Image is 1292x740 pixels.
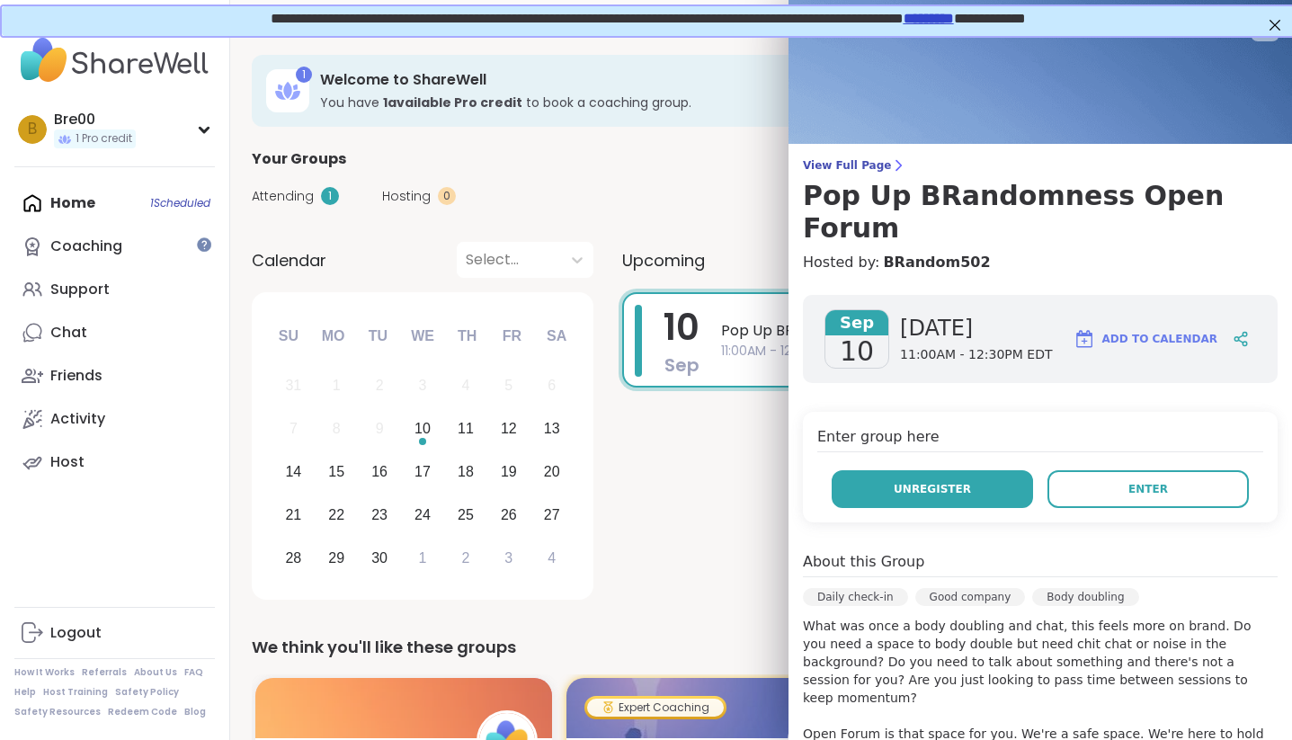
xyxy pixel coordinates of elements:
div: 18 [458,459,474,484]
div: Tu [358,317,397,356]
div: Host [50,452,85,472]
div: 1 [321,187,339,205]
div: Mo [313,317,352,356]
div: 3 [419,373,427,397]
div: 23 [371,503,388,527]
div: Choose Saturday, September 20th, 2025 [532,453,571,492]
div: Not available Sunday, August 31st, 2025 [274,367,313,406]
span: Hosting [382,187,431,206]
a: Safety Resources [14,706,101,718]
div: 16 [371,459,388,484]
span: Unregister [894,481,971,497]
div: Good company [915,588,1026,606]
div: 20 [544,459,560,484]
span: Pop Up BRandomness Open Forum [721,320,1236,342]
div: Fr [492,317,531,356]
div: Chat [50,323,87,343]
div: Choose Thursday, September 18th, 2025 [447,453,486,492]
div: Friends [50,366,102,386]
span: [DATE] [900,314,1052,343]
div: 10 [414,416,431,441]
div: Expert Coaching [587,699,724,717]
b: 1 available Pro credit [383,94,522,111]
span: B [28,118,37,141]
div: 8 [333,416,341,441]
button: Enter [1047,470,1249,508]
div: 5 [504,373,512,397]
div: 21 [285,503,301,527]
div: 11 [458,416,474,441]
a: BRandom502 [883,252,990,273]
div: 22 [328,503,344,527]
div: Choose Tuesday, September 30th, 2025 [361,539,399,577]
div: 4 [548,546,556,570]
div: 14 [285,459,301,484]
div: 3 [504,546,512,570]
span: Sep [825,310,888,335]
div: Not available Saturday, September 6th, 2025 [532,367,571,406]
div: 19 [501,459,517,484]
div: Choose Friday, September 12th, 2025 [489,410,528,449]
a: Safety Policy [115,686,179,699]
div: Choose Saturday, September 27th, 2025 [532,495,571,534]
button: Add to Calendar [1065,317,1225,361]
div: Not available Wednesday, September 3rd, 2025 [404,367,442,406]
div: Choose Wednesday, September 17th, 2025 [404,453,442,492]
div: Support [50,280,110,299]
a: Friends [14,354,215,397]
div: Su [269,317,308,356]
div: Choose Monday, September 22nd, 2025 [317,495,356,534]
div: Body doubling [1032,588,1138,606]
span: Add to Calendar [1102,331,1217,347]
a: Host [14,441,215,484]
div: Choose Saturday, September 13th, 2025 [532,410,571,449]
div: Not available Sunday, September 7th, 2025 [274,410,313,449]
div: Not available Monday, September 8th, 2025 [317,410,356,449]
div: Not available Tuesday, September 9th, 2025 [361,410,399,449]
a: About Us [134,666,177,679]
a: Help [14,686,36,699]
a: Referrals [82,666,127,679]
div: Bre00 [54,110,136,129]
a: FAQ [184,666,203,679]
span: Sep [664,352,699,378]
span: Enter [1128,481,1168,497]
div: Choose Wednesday, September 10th, 2025 [404,410,442,449]
div: 26 [501,503,517,527]
div: Choose Friday, September 19th, 2025 [489,453,528,492]
a: Redeem Code [108,706,177,718]
h4: Hosted by: [803,252,1278,273]
div: 17 [414,459,431,484]
div: We think you'll like these groups [252,635,1270,660]
div: 28 [285,546,301,570]
span: Attending [252,187,314,206]
div: 30 [371,546,388,570]
div: 25 [458,503,474,527]
iframe: Spotlight [197,237,211,252]
div: Not available Thursday, September 4th, 2025 [447,367,486,406]
div: 1 [296,67,312,83]
div: 13 [544,416,560,441]
div: 7 [290,416,298,441]
img: ShareWell Nav Logo [14,29,215,92]
div: Choose Sunday, September 14th, 2025 [274,453,313,492]
div: Not available Friday, September 5th, 2025 [489,367,528,406]
h3: Pop Up BRandomness Open Forum [803,180,1278,245]
a: Support [14,268,215,311]
div: Logout [50,623,102,643]
div: 4 [461,373,469,397]
div: Choose Thursday, September 11th, 2025 [447,410,486,449]
span: Upcoming [622,248,705,272]
div: 31 [285,373,301,397]
div: Choose Monday, September 29th, 2025 [317,539,356,577]
div: 1 [333,373,341,397]
h3: Welcome to ShareWell [320,70,1087,90]
a: View Full PagePop Up BRandomness Open Forum [803,158,1278,245]
span: 11:00AM - 12:30PM EDT [721,342,1236,361]
div: 6 [548,373,556,397]
div: Choose Wednesday, October 1st, 2025 [404,539,442,577]
div: Choose Thursday, September 25th, 2025 [447,495,486,534]
div: 1 [419,546,427,570]
a: How It Works [14,666,75,679]
a: Coaching [14,225,215,268]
